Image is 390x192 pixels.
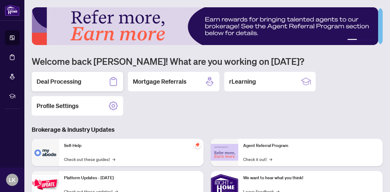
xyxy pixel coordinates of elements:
[5,5,19,16] img: logo
[360,39,362,41] button: 2
[243,142,378,149] p: Agent Referral Program
[347,39,357,41] button: 1
[32,55,383,67] h1: Welcome back [PERSON_NAME]! What are you working on [DATE]?
[194,141,201,148] span: pushpin
[64,156,115,162] a: Check out these guides!→
[32,139,59,166] img: Self-Help
[364,39,367,41] button: 3
[9,176,16,184] span: LK
[269,156,272,162] span: →
[32,125,383,134] h3: Brokerage & Industry Updates
[211,144,238,161] img: Agent Referral Program
[64,175,199,181] p: Platform Updates - [DATE]
[374,39,377,41] button: 5
[37,77,81,86] h2: Deal Processing
[243,156,272,162] a: Check it out!→
[32,7,378,45] img: Slide 0
[369,39,372,41] button: 4
[366,171,384,189] button: Open asap
[112,156,115,162] span: →
[64,142,199,149] p: Self-Help
[229,77,256,86] h2: rLearning
[37,102,79,110] h2: Profile Settings
[133,77,186,86] h2: Mortgage Referrals
[243,175,378,181] p: We want to hear what you think!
